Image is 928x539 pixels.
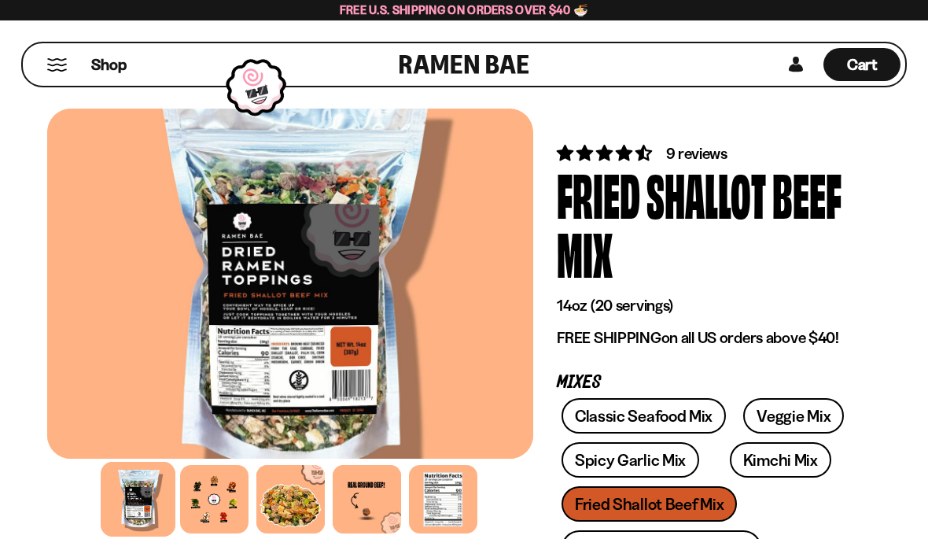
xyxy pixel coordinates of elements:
div: Mix [557,223,613,282]
span: 4.56 stars [557,143,655,163]
p: 14oz (20 servings) [557,296,857,316]
strong: FREE SHIPPING [557,328,661,347]
p: on all US orders above $40! [557,328,857,348]
a: Kimchi Mix [730,442,831,478]
a: Spicy Garlic Mix [562,442,699,478]
button: Mobile Menu Trigger [46,58,68,72]
a: Shop [91,48,127,81]
p: Mixes [557,375,857,390]
span: Shop [91,54,127,76]
a: Classic Seafood Mix [562,398,726,434]
div: Beef [772,164,841,223]
span: Free U.S. Shipping on Orders over $40 🍜 [340,2,589,17]
a: Veggie Mix [743,398,844,434]
span: 9 reviews [666,144,727,163]
div: Shallot [646,164,766,223]
a: Cart [823,43,900,86]
span: Cart [847,55,878,74]
div: Fried [557,164,640,223]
